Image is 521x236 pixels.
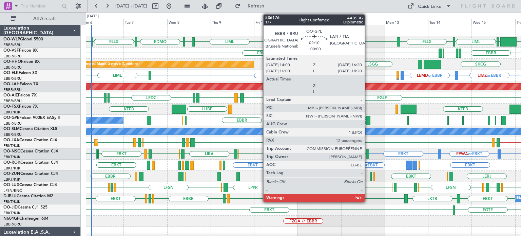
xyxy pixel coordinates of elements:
a: OO-LXACessna Citation CJ4 [3,138,57,142]
span: OO-ZUN [3,172,20,176]
span: OO-ELK [3,71,19,75]
div: No Crew [GEOGRAPHIC_DATA] ([GEOGRAPHIC_DATA] National) [299,115,413,125]
button: All Aircraft [7,13,74,24]
a: OO-JIDCessna CJ1 525 [3,205,47,210]
a: EBKT/KJK [3,166,20,171]
span: N604GF [3,217,19,221]
div: Mon 13 [385,19,428,25]
div: Tue 7 [123,19,167,25]
a: OO-HHOFalcon 8X [3,60,40,64]
div: Tue 14 [428,19,471,25]
div: Thu 9 [211,19,254,25]
a: EBKT/KJK [3,155,20,160]
span: OO-JID [3,205,18,210]
input: Trip Number [21,1,60,11]
div: Quick Links [418,3,441,10]
div: Fri 10 [254,19,297,25]
span: OO-FSX [3,105,19,109]
a: LFSN/ENC [3,188,22,193]
a: OO-WLPGlobal 5500 [3,37,43,41]
a: EBKT/KJK [3,199,20,204]
span: OO-LAH [3,82,20,86]
a: OO-NSGCessna Citation CJ4 [3,149,58,153]
a: EBKT/KJK [3,177,20,182]
span: D-IBLU [3,194,17,198]
div: Wed 15 [471,19,515,25]
a: OO-VSFFalcon 8X [3,49,38,53]
span: OO-HHO [3,60,21,64]
span: OO-LUX [3,183,19,187]
span: OO-VSF [3,49,19,53]
div: Planned Maint Geneva (Cointrin) [82,59,138,69]
span: All Aircraft [18,16,72,21]
a: EBBR/BRU [3,87,22,92]
a: EBKT/KJK [3,211,20,216]
a: N604GFChallenger 604 [3,217,49,221]
a: EBBR/BRU [3,222,22,227]
span: Refresh [242,4,270,8]
div: Wed 8 [167,19,211,25]
span: OO-WLP [3,37,20,41]
span: OO-LXA [3,138,19,142]
span: OO-ROK [3,161,20,165]
a: EBBR/BRU [3,76,22,81]
a: OO-LAHFalcon 7X [3,82,38,86]
div: Sat 11 [297,19,341,25]
a: EBKT/KJK [3,143,20,148]
a: OO-SLMCessna Citation XLS [3,127,57,131]
button: Refresh [232,1,272,12]
button: Quick Links [404,1,455,12]
a: OO-ZUNCessna Citation CJ4 [3,172,58,176]
div: [DATE] [87,14,99,19]
a: OO-GPEFalcon 900EX EASy II [3,116,60,120]
a: EBBR/BRU [3,132,22,137]
span: OO-SLM [3,127,20,131]
a: EBBR/BRU [3,98,22,104]
a: D-IBLUCessna Citation M2 [3,194,53,198]
a: EBBR/BRU [3,42,22,48]
a: EBBR/BRU [3,121,22,126]
span: OO-AIE [3,93,18,97]
span: [DATE] - [DATE] [115,3,147,9]
a: EBKT/KJK [3,110,20,115]
a: OO-FSXFalcon 7X [3,105,38,109]
a: EBBR/BRU [3,54,22,59]
a: OO-LUXCessna Citation CJ4 [3,183,57,187]
a: OO-AIEFalcon 7X [3,93,37,97]
a: OO-ROKCessna Citation CJ4 [3,161,58,165]
span: OO-NSG [3,149,20,153]
div: Mon 6 [80,19,123,25]
div: Sun 12 [341,19,385,25]
span: OO-GPE [3,116,19,120]
a: EBBR/BRU [3,65,22,70]
a: OO-ELKFalcon 8X [3,71,37,75]
div: Planned Maint Kortrijk-[GEOGRAPHIC_DATA] [96,138,175,148]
